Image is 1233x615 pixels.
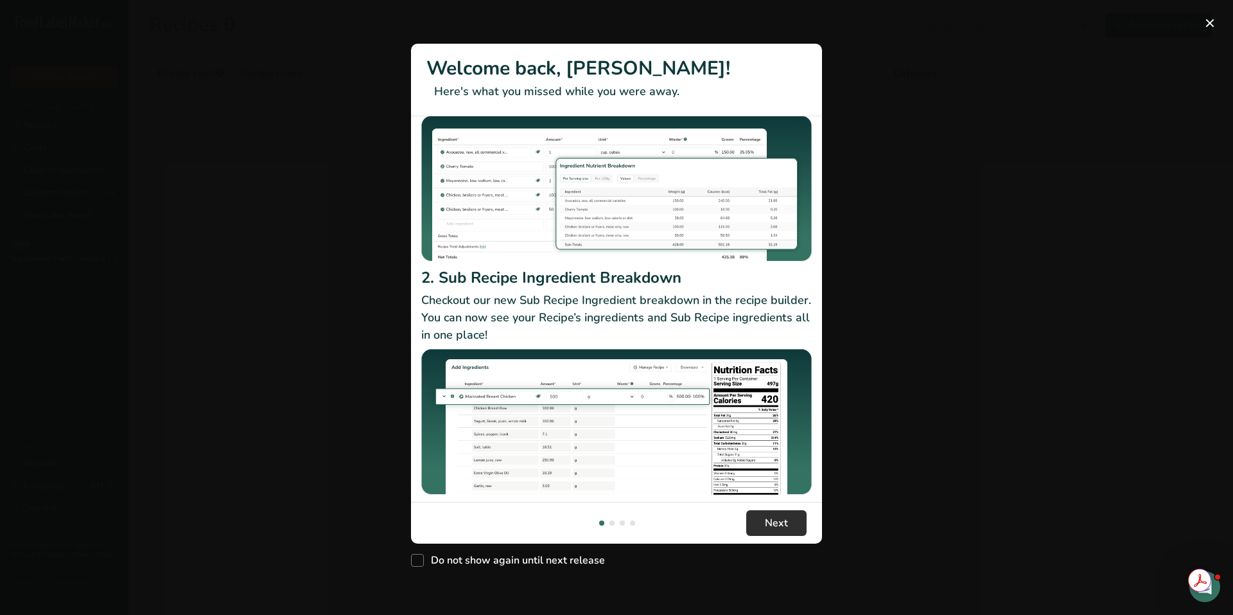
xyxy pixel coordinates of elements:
[765,515,788,531] span: Next
[421,292,812,344] p: Checkout our new Sub Recipe Ingredient breakdown in the recipe builder. You can now see your Reci...
[421,116,812,262] img: Duplicate Ingredients
[421,349,812,495] img: Sub Recipe Ingredient Breakdown
[426,83,807,100] p: Here's what you missed while you were away.
[424,554,605,567] span: Do not show again until next release
[746,510,807,536] button: Next
[421,266,812,289] h2: 2. Sub Recipe Ingredient Breakdown
[426,54,807,83] h1: Welcome back, [PERSON_NAME]!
